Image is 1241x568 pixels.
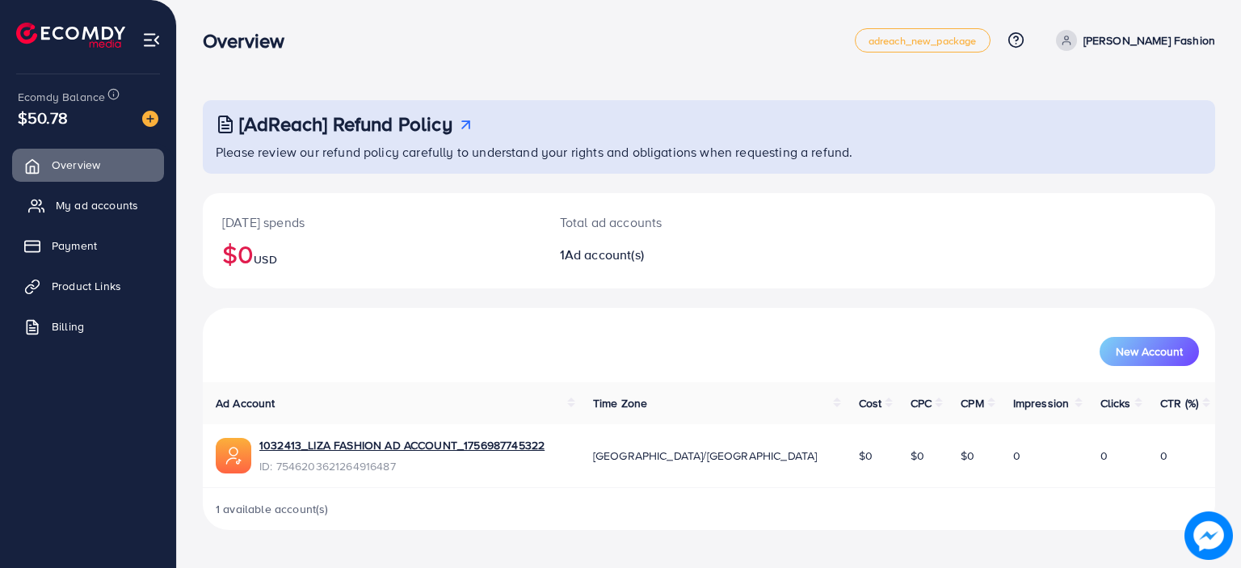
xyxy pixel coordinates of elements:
[12,189,164,221] a: My ad accounts
[593,448,818,464] span: [GEOGRAPHIC_DATA]/[GEOGRAPHIC_DATA]
[254,251,276,267] span: USD
[1013,448,1020,464] span: 0
[222,238,521,269] h2: $0
[142,111,158,127] img: image
[1100,448,1108,464] span: 0
[239,112,452,136] h3: [AdReach] Refund Policy
[52,318,84,334] span: Billing
[222,212,521,232] p: [DATE] spends
[1160,395,1198,411] span: CTR (%)
[911,448,924,464] span: $0
[18,106,68,129] span: $50.78
[18,89,105,105] span: Ecomdy Balance
[203,29,297,53] h3: Overview
[869,36,977,46] span: adreach_new_package
[1116,346,1183,357] span: New Account
[1100,395,1131,411] span: Clicks
[12,310,164,343] a: Billing
[12,270,164,302] a: Product Links
[56,197,138,213] span: My ad accounts
[216,142,1205,162] p: Please review our refund policy carefully to understand your rights and obligations when requesti...
[52,238,97,254] span: Payment
[859,448,873,464] span: $0
[12,229,164,262] a: Payment
[961,395,983,411] span: CPM
[1100,337,1199,366] button: New Account
[593,395,647,411] span: Time Zone
[1160,448,1167,464] span: 0
[911,395,932,411] span: CPC
[259,458,545,474] span: ID: 7546203621264916487
[12,149,164,181] a: Overview
[1050,30,1215,51] a: [PERSON_NAME] Fashion
[961,448,974,464] span: $0
[1013,395,1070,411] span: Impression
[565,246,644,263] span: Ad account(s)
[259,437,545,453] a: 1032413_LIZA FASHION AD ACCOUNT_1756987745322
[1184,511,1232,559] img: image
[560,247,774,263] h2: 1
[855,28,991,53] a: adreach_new_package
[216,501,329,517] span: 1 available account(s)
[142,31,161,49] img: menu
[560,212,774,232] p: Total ad accounts
[216,438,251,473] img: ic-ads-acc.e4c84228.svg
[216,395,276,411] span: Ad Account
[52,157,100,173] span: Overview
[859,395,882,411] span: Cost
[52,278,121,294] span: Product Links
[16,23,125,48] img: logo
[1083,31,1215,50] p: [PERSON_NAME] Fashion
